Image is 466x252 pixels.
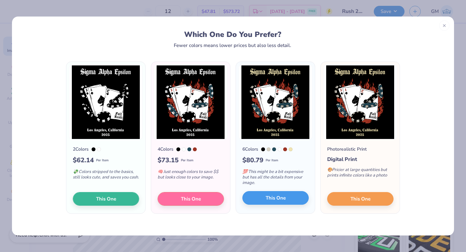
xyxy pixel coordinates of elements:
[73,155,94,165] span: $ 62.14
[323,65,397,139] img: Photorealistic preview
[158,169,163,175] span: 🧠
[327,163,394,185] div: Pricier at large quantities but prints infinite colors like a photo
[73,146,89,153] div: 2 Colors
[158,165,224,187] div: Just enough colors to save $$ but looks close to your image.
[181,158,194,163] span: Per Item
[158,146,173,153] div: 4 Colors
[158,155,179,165] span: $ 73.15
[158,192,224,206] button: This One
[193,147,197,151] div: 484 C
[267,147,271,151] div: 7527 C
[266,194,286,202] span: This One
[96,195,116,203] span: This One
[30,30,436,39] div: Which One Do You Prefer?
[242,146,258,153] div: 6 Colors
[261,147,265,151] div: Black
[278,147,282,151] div: White
[327,167,332,173] span: 🎨
[327,155,394,163] div: Digital Print
[96,158,109,163] span: Per Item
[242,165,309,192] div: This might be a bit expensive but has all the details from your image.
[266,158,278,163] span: Per Item
[73,165,139,187] div: Colors stripped to the basics, still looks cute, and saves you cash.
[327,146,367,153] div: Photorealistic Print
[187,147,191,151] div: 7477 C
[176,147,180,151] div: Black
[242,169,248,175] span: 💯
[242,155,263,165] span: $ 80.79
[239,65,312,139] img: 6 color option
[73,192,139,206] button: This One
[154,65,227,139] img: 4 color option
[272,147,276,151] div: 7477 C
[73,169,78,175] span: 💸
[174,43,291,48] div: Fewer colors means lower prices but also less detail.
[242,191,309,205] button: This One
[350,195,371,203] span: This One
[182,147,186,151] div: White
[181,195,201,203] span: This One
[289,147,293,151] div: 7499 C
[327,192,394,206] button: This One
[92,147,95,151] div: Black
[283,147,287,151] div: 484 C
[97,147,101,151] div: White
[69,65,143,139] img: 2 color option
